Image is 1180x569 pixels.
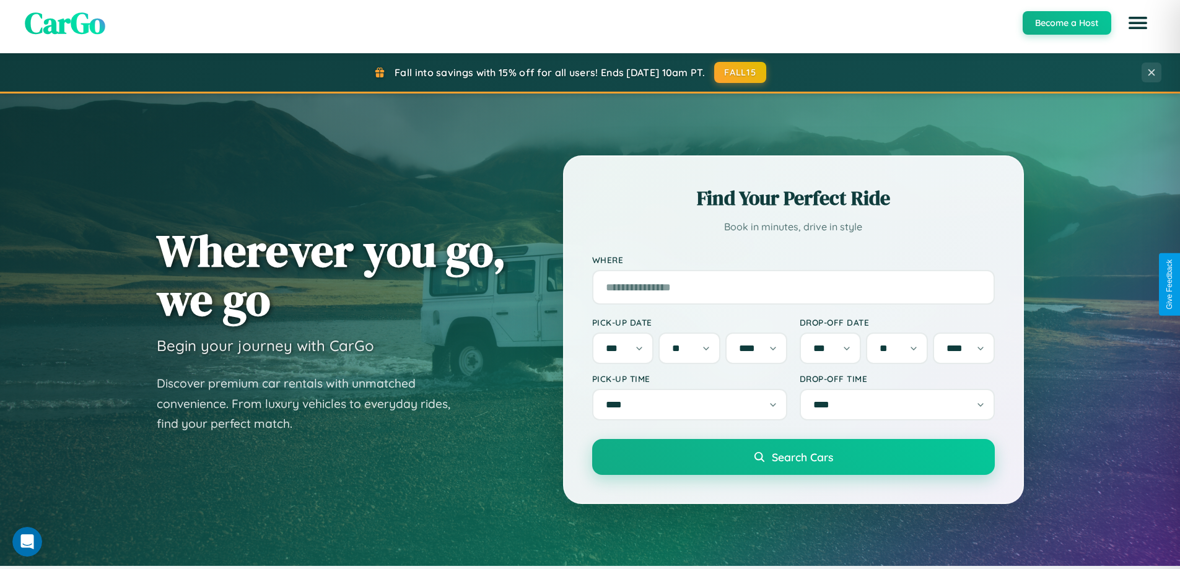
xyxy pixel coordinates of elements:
button: Search Cars [592,439,995,475]
label: Drop-off Date [800,317,995,328]
span: Fall into savings with 15% off for all users! Ends [DATE] 10am PT. [395,66,705,79]
label: Drop-off Time [800,373,995,384]
p: Book in minutes, drive in style [592,218,995,236]
div: Give Feedback [1165,259,1174,310]
label: Where [592,254,995,265]
label: Pick-up Time [592,373,787,384]
span: CarGo [25,2,105,43]
label: Pick-up Date [592,317,787,328]
button: FALL15 [714,62,766,83]
button: Become a Host [1023,11,1111,35]
p: Discover premium car rentals with unmatched convenience. From luxury vehicles to everyday rides, ... [157,373,466,434]
iframe: Intercom live chat [12,527,42,557]
h3: Begin your journey with CarGo [157,336,374,355]
h1: Wherever you go, we go [157,226,506,324]
button: Open menu [1121,6,1155,40]
h2: Find Your Perfect Ride [592,185,995,212]
span: Search Cars [772,450,833,464]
